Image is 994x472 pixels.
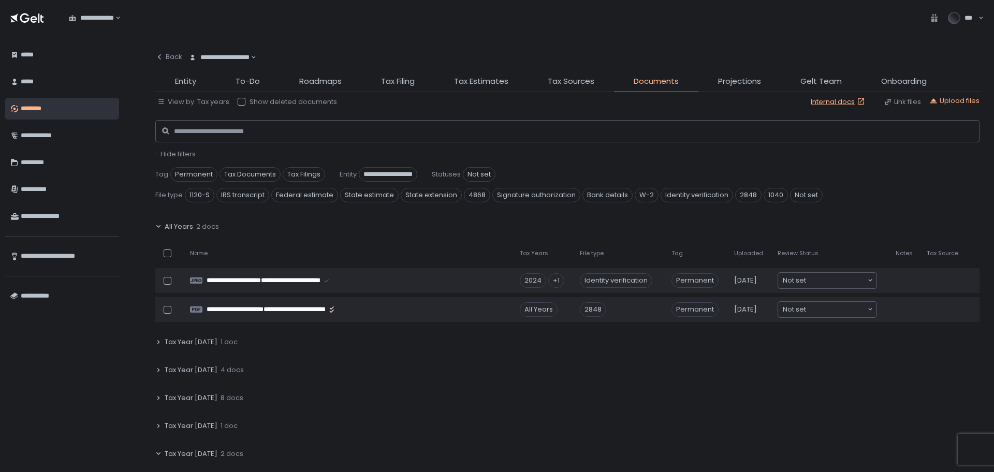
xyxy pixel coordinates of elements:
[221,337,238,347] span: 1 doc
[165,365,217,375] span: Tax Year [DATE]
[806,304,867,315] input: Search for option
[271,188,338,202] span: Federal estimate
[671,302,719,317] span: Permanent
[582,188,633,202] span: Bank details
[790,188,823,202] span: Not set
[62,7,121,29] div: Search for option
[800,76,842,87] span: Gelt Team
[182,47,256,68] div: Search for option
[221,365,244,375] span: 4 docs
[221,421,238,431] span: 1 doc
[811,97,867,107] a: Internal docs
[340,188,399,202] span: State estimate
[734,249,763,257] span: Uploaded
[520,249,548,257] span: Tax Years
[381,76,415,87] span: Tax Filing
[634,76,679,87] span: Documents
[432,170,461,179] span: Statuses
[155,149,196,159] span: - Hide filters
[635,188,659,202] span: W-2
[580,302,606,317] div: 2848
[580,273,652,288] div: Identity verification
[806,275,867,286] input: Search for option
[734,305,757,314] span: [DATE]
[220,167,281,182] span: Tax Documents
[155,52,182,62] div: Back
[196,222,219,231] span: 2 docs
[671,249,683,257] span: Tag
[190,249,208,257] span: Name
[221,393,243,403] span: 8 docs
[778,273,876,288] div: Search for option
[155,170,168,179] span: Tag
[165,393,217,403] span: Tax Year [DATE]
[661,188,733,202] span: Identity verification
[734,276,757,285] span: [DATE]
[464,188,490,202] span: 4868
[718,76,761,87] span: Projections
[250,52,250,63] input: Search for option
[155,190,183,200] span: File type
[778,302,876,317] div: Search for option
[165,421,217,431] span: Tax Year [DATE]
[165,222,193,231] span: All Years
[157,97,229,107] button: View by: Tax years
[463,167,495,182] span: Not set
[927,249,958,257] span: Tax Source
[548,273,564,288] div: +1
[548,76,594,87] span: Tax Sources
[783,304,806,315] span: Not set
[735,188,762,202] span: 2848
[340,170,357,179] span: Entity
[492,188,580,202] span: Signature authorization
[165,337,217,347] span: Tax Year [DATE]
[884,97,921,107] button: Link files
[170,167,217,182] span: Permanent
[896,249,913,257] span: Notes
[671,273,719,288] span: Permanent
[165,449,217,459] span: Tax Year [DATE]
[236,76,260,87] span: To-Do
[520,273,546,288] div: 2024
[216,188,269,202] span: IRS transcript
[185,188,214,202] span: 1120-S
[155,150,196,159] button: - Hide filters
[299,76,342,87] span: Roadmaps
[778,249,818,257] span: Review Status
[520,302,558,317] div: All Years
[401,188,462,202] span: State extension
[580,249,604,257] span: File type
[175,76,196,87] span: Entity
[783,275,806,286] span: Not set
[881,76,927,87] span: Onboarding
[764,188,788,202] span: 1040
[155,47,182,67] button: Back
[221,449,243,459] span: 2 docs
[929,96,980,106] button: Upload files
[454,76,508,87] span: Tax Estimates
[283,167,325,182] span: Tax Filings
